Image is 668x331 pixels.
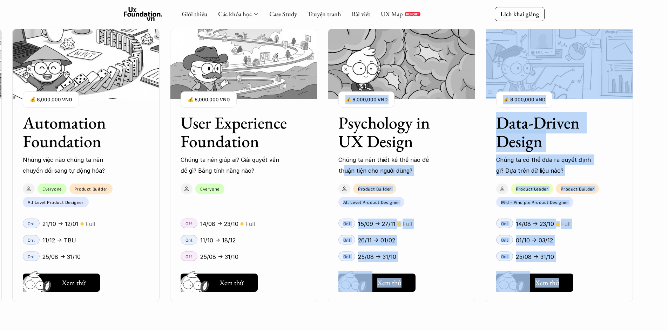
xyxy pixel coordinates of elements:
[496,274,573,292] button: Xem thử
[496,271,573,292] a: Xem thử
[495,7,545,21] a: Lịch khai giảng
[516,186,548,191] p: Product Leader
[181,113,289,151] h3: User Experience Foundation
[556,221,559,227] p: 🟡
[338,274,416,292] button: Xem thử
[218,10,252,18] a: Các khóa học
[245,219,255,229] p: Full
[62,278,86,288] h5: Xem thử
[496,113,605,151] h3: Data-Driven Design
[561,186,594,191] p: Product Builder
[185,237,193,242] p: Onl
[406,12,419,16] p: REPORT
[501,221,508,226] p: Onl
[516,219,554,229] p: 14/08 -> 23/10
[503,95,545,104] p: 💰 8,000,000 VND
[28,200,84,205] p: All Level Product Designer
[74,186,108,191] p: Product Builder
[501,254,508,259] p: Onl
[200,251,238,262] p: 25/08 -> 31/10
[535,278,559,288] h5: Xem thử
[23,113,131,151] h3: Automation Foundation
[352,10,370,18] a: Bài viết
[381,10,403,18] a: UX Map
[358,186,391,191] p: Product Builder
[181,271,258,292] a: Xem thử
[182,10,208,18] a: Giới thiệu
[181,154,282,176] p: Chúng ta nên giúp ai? Giải quyết vấn đề gì? Bằng tính năng nào?
[185,221,193,226] p: Off
[343,237,351,242] p: Onl
[500,10,539,18] p: Lịch khai giảng
[345,95,387,104] p: 💰 8,000,000 VND
[405,12,420,16] a: REPORT
[358,219,396,229] p: 15/09 -> 27/11
[80,221,84,227] p: 🟡
[23,154,124,176] p: Những việc nào chúng ta nên chuyển đổi sang tự động hóa?
[181,274,258,292] button: Xem thử
[397,221,401,227] p: 🟡
[403,219,412,229] p: Full
[496,154,598,176] p: Chúng ta có thể đưa ra quyết định gì? Dựa trên dữ liệu nào?
[501,237,508,242] p: Onl
[200,186,220,191] p: Everyone
[561,219,571,229] p: Full
[188,95,230,104] p: 💰 8,000,000 VND
[516,235,553,246] p: 01/10 -> 03/12
[516,251,554,262] p: 25/08 -> 31/10
[338,154,440,176] p: Chúng ta nên thiết kế thế nào để thuận tiện cho người dùng?
[358,235,395,246] p: 26/11 -> 01/02
[338,271,416,292] a: Xem thử
[343,221,351,226] p: Onl
[269,10,297,18] a: Case Study
[377,278,402,288] h5: Xem thử
[185,254,193,259] p: Off
[200,219,238,229] p: 14/08 -> 23/10
[200,235,236,246] p: 11/10 -> 18/12
[308,10,341,18] a: Truyện tranh
[343,200,399,205] p: All Level Product Designer
[501,200,568,205] p: Mid - Pinciple Product Designer
[240,221,244,227] p: 🟡
[220,278,244,288] h5: Xem thử
[86,219,95,229] p: Full
[358,251,396,262] p: 25/08 -> 31/10
[343,254,351,259] p: Onl
[338,113,447,151] h3: Psychology in UX Design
